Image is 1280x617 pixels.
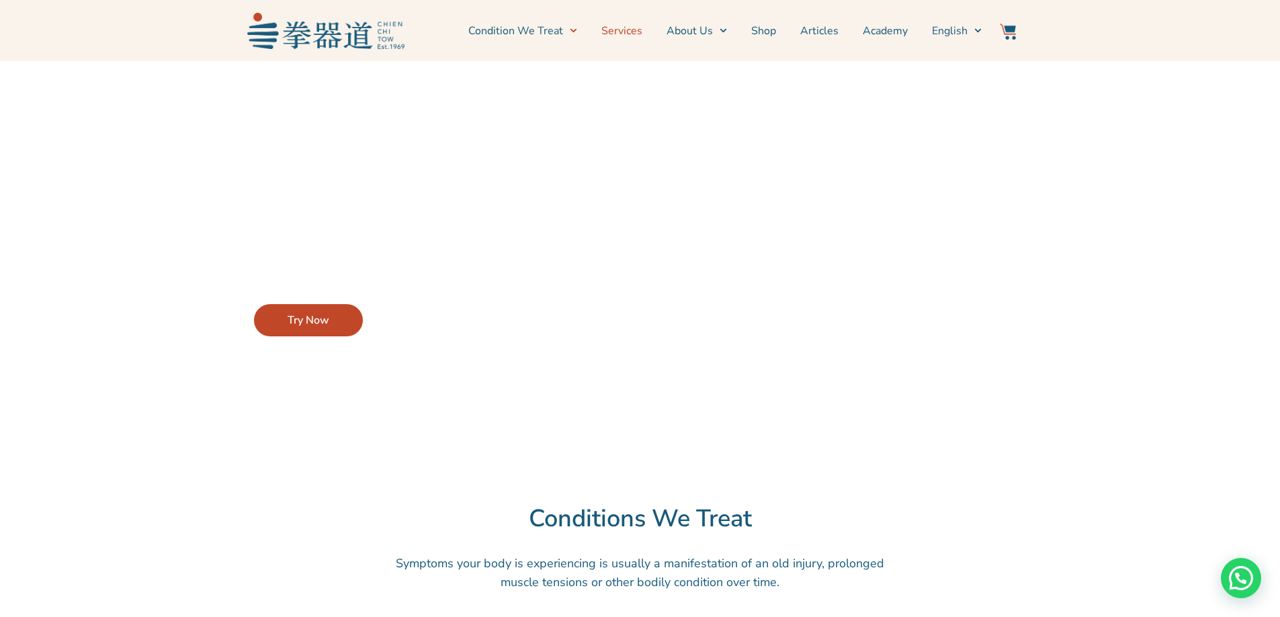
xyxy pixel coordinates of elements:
a: Services [601,14,642,48]
a: Condition We Treat [468,14,577,48]
nav: Menu [411,14,982,48]
span: English [932,23,968,39]
h2: Does something feel off? [254,189,555,218]
p: Let our Symptom Checker recommend effective treatments for your conditions. [254,232,555,269]
span: Try Now [288,312,329,328]
a: Try Now [254,304,363,336]
a: About Us [667,14,727,48]
p: Symptoms your body is experiencing is usually a manifestation of an old injury, prolonged muscle ... [388,554,892,591]
h2: Conditions We Treat [163,504,1117,534]
a: English [932,14,982,48]
a: Articles [800,14,839,48]
a: Academy [863,14,908,48]
a: Shop [751,14,776,48]
img: Website Icon-03 [1000,23,1016,40]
